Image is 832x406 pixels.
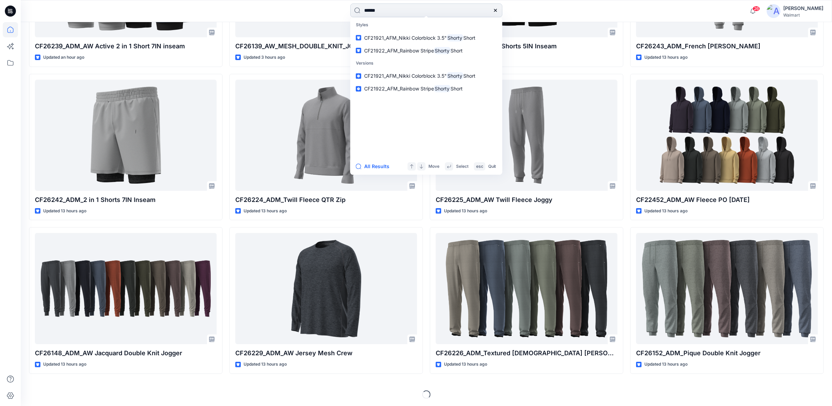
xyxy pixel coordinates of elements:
p: Updated 13 hours ago [444,207,487,215]
p: CF26243_ADM_French [PERSON_NAME] [636,41,818,51]
p: CF26224_ADM_Twill Fleece QTR Zip [235,195,417,205]
p: CF26239_ADM_AW Active 2 in 1 Short 7IN inseam [35,41,217,51]
p: Updated 13 hours ago [43,361,86,368]
p: CF26242_ADM_2 in 1 Shorts 7IN Inseam [35,195,217,205]
a: CF26148_ADM_AW Jacquard Double Knit Jogger [35,233,217,344]
span: CF21921_AFM_Nikki Colorblock 3.5" [364,73,447,79]
span: CF21922_AFM_Rainbow Stripe [364,48,434,54]
mark: Shorty [447,72,464,80]
a: CF21921_AFM_Nikki Colorblock 3.5"ShortyShort [352,69,501,82]
span: Short [463,73,475,79]
p: Updated 13 hours ago [644,54,688,61]
p: CF26225_ADM_AW Twill Fleece Joggy [436,195,617,205]
a: CF21922_AFM_Rainbow StripeShortyShort [352,44,501,57]
a: CF22452_ADM_AW Fleece PO 03SEP25 [636,80,818,191]
p: Styles [352,19,501,31]
p: Updated 13 hours ago [644,361,688,368]
mark: Shorty [447,34,464,42]
p: CF26148_ADM_AW Jacquard Double Knit Jogger [35,348,217,358]
p: Updated 13 hours ago [244,207,287,215]
mark: Shorty [434,47,451,55]
p: Updated 13 hours ago [644,207,688,215]
p: CF26229_ADM_AW Jersey Mesh Crew [235,348,417,358]
img: avatar [767,4,781,18]
p: CF26242_ADM_2 in 1 Shorts 5IN Inseam [436,41,617,51]
p: Updated 13 hours ago [444,361,487,368]
p: CF26139_AW_MESH_DOUBLE_KNIT_JOGGER [235,41,417,51]
a: CF26229_ADM_AW Jersey Mesh Crew [235,233,417,344]
p: CF26226_ADM_Textured [DEMOGRAPHIC_DATA] [PERSON_NAME] [436,348,617,358]
span: Short [451,86,463,91]
a: CF21921_AFM_Nikki Colorblock 3.5"ShortyShort [352,31,501,44]
a: CF26225_ADM_AW Twill Fleece Joggy [436,80,617,191]
p: Updated an hour ago [43,54,84,61]
span: Short [451,48,463,54]
div: [PERSON_NAME] [783,4,823,12]
a: CF26224_ADM_Twill Fleece QTR Zip [235,80,417,191]
mark: Shorty [434,85,451,93]
p: Select [456,163,469,170]
p: CF22452_ADM_AW Fleece PO [DATE] [636,195,818,205]
p: Move [428,163,439,170]
span: 26 [753,6,760,11]
span: CF21922_AFM_Rainbow Stripe [364,86,434,91]
p: Versions [352,57,501,70]
a: CF26226_ADM_Textured French Terry Jogger [436,233,617,344]
p: Updated 3 hours ago [244,54,285,61]
p: Quit [488,163,496,170]
a: CF26152_ADM_Pique Double Knit Jogger [636,233,818,344]
p: esc [476,163,483,170]
p: Updated 13 hours ago [43,207,86,215]
div: Walmart [783,12,823,18]
a: CF26242_ADM_2 in 1 Shorts 7IN Inseam [35,80,217,191]
span: Short [463,35,475,41]
button: All Results [356,162,394,171]
p: Updated 13 hours ago [244,361,287,368]
a: CF21922_AFM_Rainbow StripeShortyShort [352,82,501,95]
p: CF26152_ADM_Pique Double Knit Jogger [636,348,818,358]
span: CF21921_AFM_Nikki Colorblock 3.5" [364,35,447,41]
